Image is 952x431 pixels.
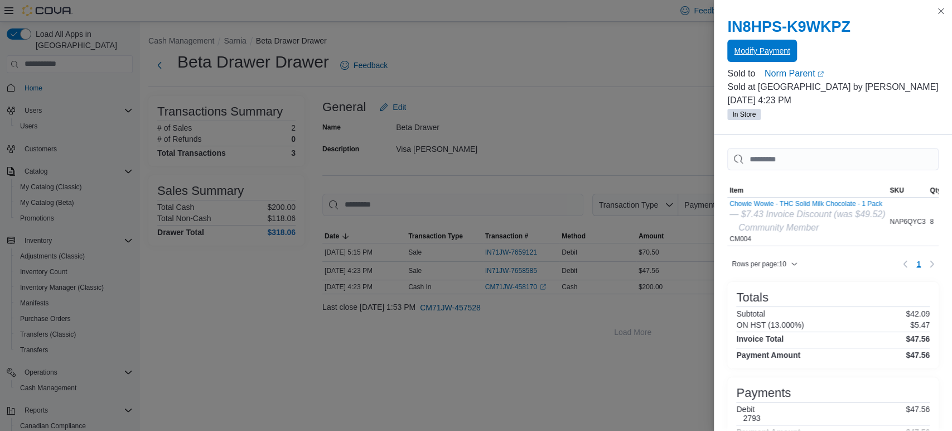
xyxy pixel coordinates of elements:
span: In Store [732,109,756,119]
p: $47.56 [906,405,930,423]
nav: Pagination for table: MemoryTable from EuiInMemoryTable [898,255,939,273]
h6: ON HST (13.000%) [736,320,804,329]
span: Qty [930,186,941,195]
h4: Invoice Total [736,334,784,343]
button: Previous page [898,257,912,271]
button: Modify Payment [727,40,796,62]
button: Page 1 of 1 [912,255,925,273]
h2: IN8HPS-K9WKPZ [727,18,939,36]
h3: Totals [736,291,768,304]
h6: Subtotal [736,309,765,318]
span: In Store [727,109,761,120]
h4: $47.56 [906,334,930,343]
div: 8 [928,215,944,228]
h6: Debit [736,405,760,414]
h4: Payment Amount [736,351,800,360]
button: Chowie Wowie - THC Solid Milk Chocolate - 1 Pack [729,200,885,208]
h4: $47.56 [906,351,930,360]
span: SKU [890,186,904,195]
div: Sold to [727,67,762,80]
span: Rows per page : 10 [732,260,786,269]
button: Rows per page:10 [727,257,801,271]
h3: Payments [736,386,791,400]
button: Qty [928,184,944,197]
button: Item [727,184,887,197]
span: Modify Payment [734,45,790,56]
p: $5.47 [910,320,930,329]
i: Community Member [738,223,819,232]
ul: Pagination for table: MemoryTable from EuiInMemoryTable [912,255,925,273]
p: Sold at [GEOGRAPHIC_DATA] by [PERSON_NAME] [727,80,939,94]
span: Item [729,186,743,195]
button: Next page [925,257,939,271]
input: This is a search bar. As you type, the results lower in the page will automatically filter. [727,148,939,170]
p: $42.09 [906,309,930,318]
svg: External link [817,71,824,78]
span: NAP6QYC3 [890,217,926,226]
p: [DATE] 4:23 PM [727,94,939,107]
div: CM004 [729,200,885,243]
button: SKU [888,184,928,197]
div: — $7.43 Invoice Discount (was $49.52) [729,208,885,221]
a: Norm ParentExternal link [765,67,939,80]
button: Close this dialog [934,4,948,18]
span: 1 [916,258,921,270]
h6: 2793 [743,414,760,423]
